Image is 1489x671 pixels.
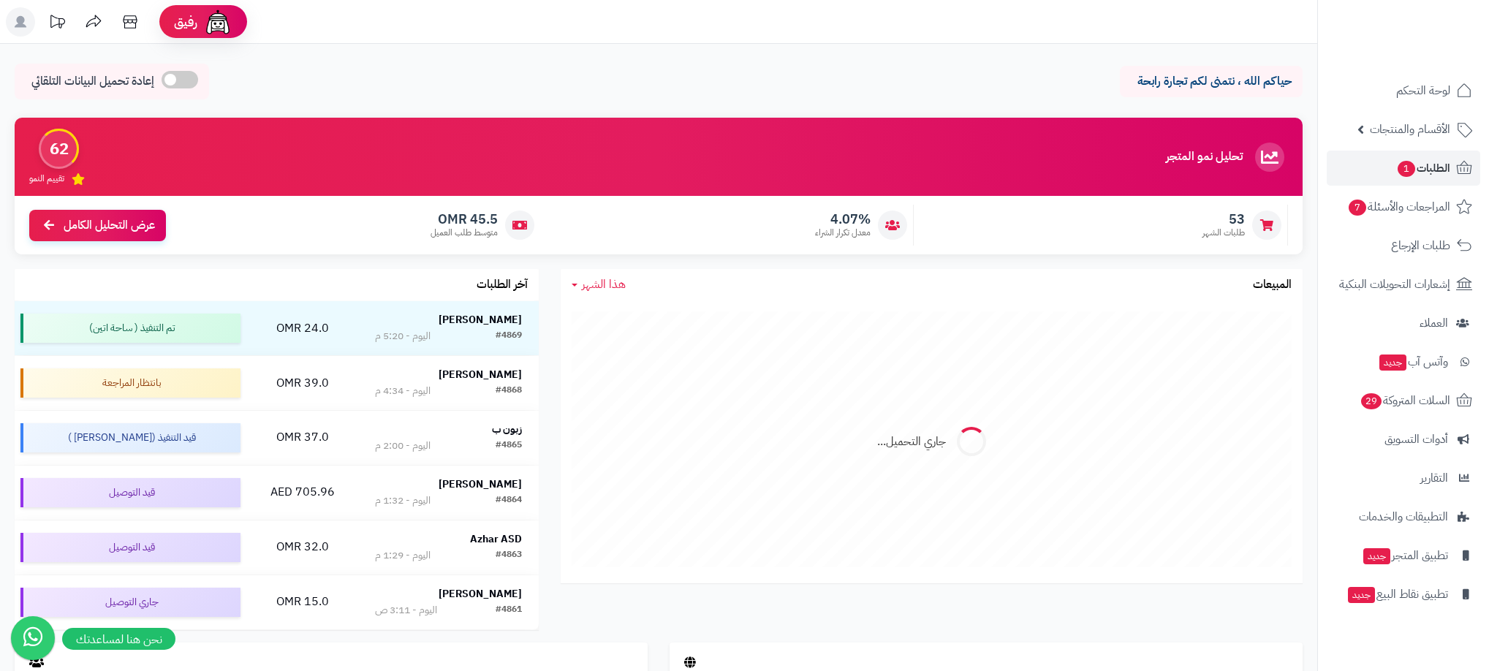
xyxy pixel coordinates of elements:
[375,603,437,618] div: اليوم - 3:11 ص
[1396,158,1450,178] span: الطلبات
[1391,235,1450,256] span: طلبات الإرجاع
[815,227,871,239] span: معدل تكرار الشراء
[1397,161,1415,178] span: 1
[1327,499,1480,534] a: التطبيقات والخدمات
[375,493,431,508] div: اليوم - 1:32 م
[1347,197,1450,217] span: المراجعات والأسئلة
[431,211,498,227] span: 45.5 OMR
[582,276,626,293] span: هذا الشهر
[1420,468,1448,488] span: التقارير
[1396,80,1450,101] span: لوحة التحكم
[1359,507,1448,527] span: التطبيقات والخدمات
[20,588,240,617] div: جاري التوصيل
[203,7,232,37] img: ai-face.png
[439,477,522,492] strong: [PERSON_NAME]
[1327,460,1480,496] a: التقارير
[1348,200,1366,216] span: 7
[496,439,522,453] div: #4865
[1327,344,1480,379] a: وآتس آبجديد
[20,478,240,507] div: قيد التوصيل
[1384,429,1448,450] span: أدوات التسويق
[29,173,64,185] span: تقييم النمو
[439,586,522,602] strong: [PERSON_NAME]
[29,210,166,241] a: عرض التحليل الكامل
[1370,119,1450,140] span: الأقسام والمنتجات
[246,356,358,410] td: 39.0 OMR
[431,227,498,239] span: متوسط طلب العميل
[246,466,358,520] td: 705.96 AED
[20,533,240,562] div: قيد التوصيل
[39,7,75,40] a: تحديثات المنصة
[496,548,522,563] div: #4863
[246,411,358,465] td: 37.0 OMR
[375,439,431,453] div: اليوم - 2:00 م
[1327,538,1480,573] a: تطبيق المتجرجديد
[1253,278,1292,292] h3: المبيعات
[246,520,358,575] td: 32.0 OMR
[375,384,431,398] div: اليوم - 4:34 م
[375,329,431,344] div: اليوم - 5:20 م
[815,211,871,227] span: 4.07%
[1327,267,1480,302] a: إشعارات التحويلات البنكية
[1360,390,1450,411] span: السلات المتروكة
[572,276,626,293] a: هذا الشهر
[31,73,154,90] span: إعادة تحميل البيانات التلقائي
[1363,548,1390,564] span: جديد
[1202,211,1245,227] span: 53
[1327,73,1480,108] a: لوحة التحكم
[1202,227,1245,239] span: طلبات الشهر
[496,329,522,344] div: #4869
[20,314,240,343] div: تم التنفيذ ( ساحة اتين)
[1327,151,1480,186] a: الطلبات1
[246,575,358,629] td: 15.0 OMR
[439,367,522,382] strong: [PERSON_NAME]
[1420,313,1448,333] span: العملاء
[1327,228,1480,263] a: طلبات الإرجاع
[439,312,522,327] strong: [PERSON_NAME]
[1339,274,1450,295] span: إشعارات التحويلات البنكية
[1166,151,1243,164] h3: تحليل نمو المتجر
[1346,584,1448,604] span: تطبيق نقاط البيع
[20,423,240,452] div: قيد التنفيذ ([PERSON_NAME] )
[1327,577,1480,612] a: تطبيق نقاط البيعجديد
[1378,352,1448,372] span: وآتس آب
[1360,393,1382,410] span: 29
[20,368,240,398] div: بانتظار المراجعة
[496,493,522,508] div: #4864
[1131,73,1292,90] p: حياكم الله ، نتمنى لكم تجارة رابحة
[1379,355,1406,371] span: جديد
[1327,422,1480,457] a: أدوات التسويق
[375,548,431,563] div: اليوم - 1:29 م
[1348,587,1375,603] span: جديد
[877,433,946,450] div: جاري التحميل...
[1327,383,1480,418] a: السلات المتروكة29
[477,278,528,292] h3: آخر الطلبات
[64,217,155,234] span: عرض التحليل الكامل
[1327,189,1480,224] a: المراجعات والأسئلة7
[496,603,522,618] div: #4861
[174,13,197,31] span: رفيق
[1327,306,1480,341] a: العملاء
[470,531,522,547] strong: Azhar ASD
[246,301,358,355] td: 24.0 OMR
[496,384,522,398] div: #4868
[1390,11,1475,42] img: logo-2.png
[492,422,522,437] strong: زبون ب
[1362,545,1448,566] span: تطبيق المتجر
